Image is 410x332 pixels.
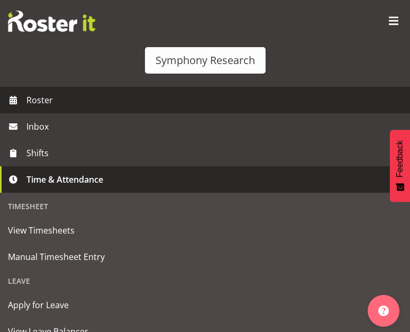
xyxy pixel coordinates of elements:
[3,244,407,270] a: Manual Timesheet Entry
[156,52,255,68] div: Symphony Research
[26,145,389,161] span: Shifts
[26,172,389,187] span: Time & Attendance
[8,249,402,265] span: Manual Timesheet Entry
[26,92,405,108] span: Roster
[390,130,410,202] button: Feedback - Show survey
[378,306,389,316] img: help-xxl-2.png
[3,292,407,318] a: Apply for Leave
[8,11,95,32] img: Rosterit website logo
[3,217,407,244] a: View Timesheets
[3,195,407,217] div: Timesheet
[26,119,405,134] span: Inbox
[3,270,407,292] div: Leave
[8,297,402,313] span: Apply for Leave
[8,222,402,238] span: View Timesheets
[395,140,405,177] span: Feedback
